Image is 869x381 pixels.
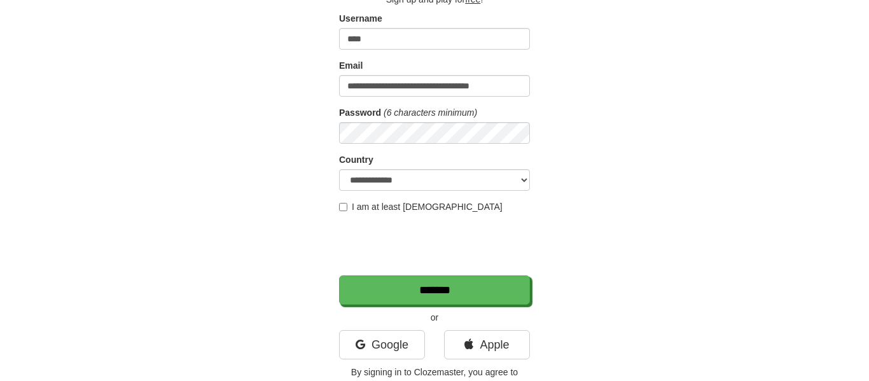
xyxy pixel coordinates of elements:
input: I am at least [DEMOGRAPHIC_DATA] [339,203,347,211]
p: or [339,311,530,324]
label: Password [339,106,381,119]
a: Apple [444,330,530,359]
label: I am at least [DEMOGRAPHIC_DATA] [339,200,503,213]
label: Email [339,59,363,72]
em: (6 characters minimum) [384,107,477,118]
a: Google [339,330,425,359]
iframe: reCAPTCHA [339,219,532,269]
label: Username [339,12,382,25]
label: Country [339,153,373,166]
